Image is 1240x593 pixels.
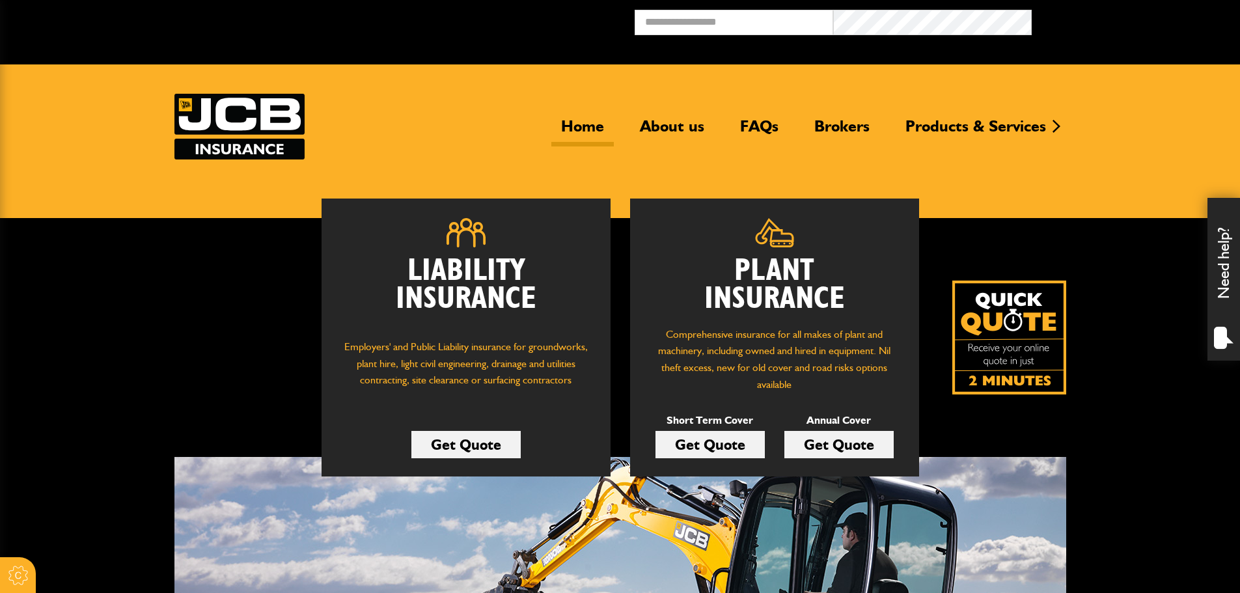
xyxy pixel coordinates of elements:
h2: Liability Insurance [341,257,591,326]
p: Short Term Cover [655,412,765,429]
div: Need help? [1207,198,1240,361]
a: About us [630,117,714,146]
a: JCB Insurance Services [174,94,305,159]
button: Broker Login [1032,10,1230,30]
p: Annual Cover [784,412,894,429]
p: Comprehensive insurance for all makes of plant and machinery, including owned and hired in equipm... [650,326,900,393]
a: Get Quote [784,431,894,458]
a: Home [551,117,614,146]
img: Quick Quote [952,281,1066,394]
img: JCB Insurance Services logo [174,94,305,159]
a: Brokers [805,117,879,146]
a: FAQs [730,117,788,146]
a: Get Quote [411,431,521,458]
a: Get your insurance quote isn just 2-minutes [952,281,1066,394]
p: Employers' and Public Liability insurance for groundworks, plant hire, light civil engineering, d... [341,338,591,401]
a: Get Quote [655,431,765,458]
h2: Plant Insurance [650,257,900,313]
a: Products & Services [896,117,1056,146]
